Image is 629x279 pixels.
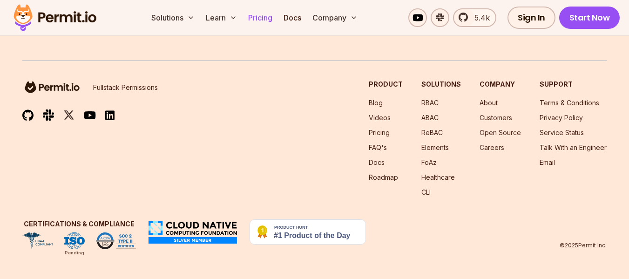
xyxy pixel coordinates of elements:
[421,99,439,107] a: RBAC
[540,129,584,136] a: Service Status
[480,143,504,151] a: Careers
[480,129,521,136] a: Open Source
[369,99,383,107] a: Blog
[93,83,158,92] p: Fullstack Permissions
[369,158,385,166] a: Docs
[507,7,555,29] a: Sign In
[540,99,599,107] a: Terms & Conditions
[22,232,53,249] img: HIPAA
[369,80,403,89] h3: Product
[369,114,391,122] a: Videos
[480,80,521,89] h3: Company
[421,173,455,181] a: Healthcare
[421,114,439,122] a: ABAC
[64,232,85,249] img: ISO
[244,8,276,27] a: Pricing
[22,219,136,229] h3: Certifications & Compliance
[96,232,136,249] img: SOC
[22,109,34,121] img: github
[63,109,74,121] img: twitter
[105,110,115,121] img: linkedin
[421,158,437,166] a: FoAz
[480,99,498,107] a: About
[309,8,361,27] button: Company
[540,158,555,166] a: Email
[540,80,607,89] h3: Support
[369,129,390,136] a: Pricing
[84,110,96,121] img: youtube
[369,173,398,181] a: Roadmap
[480,114,512,122] a: Customers
[560,242,607,249] p: © 2025 Permit Inc.
[421,129,443,136] a: ReBAC
[540,143,607,151] a: Talk With an Engineer
[421,143,449,151] a: Elements
[540,114,583,122] a: Privacy Policy
[250,219,366,245] img: Permit.io - Never build permissions again | Product Hunt
[202,8,241,27] button: Learn
[369,143,387,151] a: FAQ's
[280,8,305,27] a: Docs
[421,188,431,196] a: CLI
[421,80,461,89] h3: Solutions
[559,7,620,29] a: Start Now
[9,2,101,34] img: Permit logo
[453,8,496,27] a: 5.4k
[65,249,84,257] div: Pending
[469,12,490,23] span: 5.4k
[43,109,54,121] img: slack
[148,8,198,27] button: Solutions
[22,80,82,95] img: logo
